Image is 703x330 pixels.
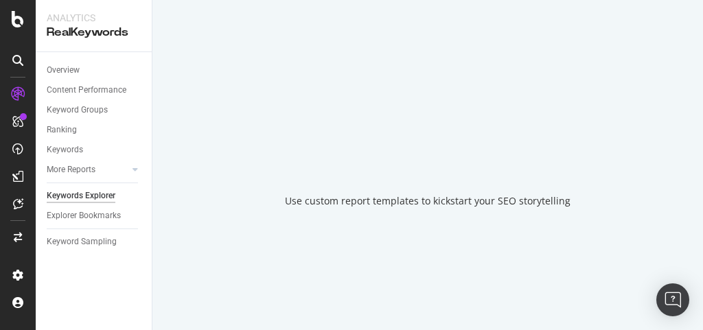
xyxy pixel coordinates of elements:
[656,283,689,316] div: Open Intercom Messenger
[47,163,128,177] a: More Reports
[47,143,142,157] a: Keywords
[47,163,95,177] div: More Reports
[47,235,142,249] a: Keyword Sampling
[47,189,115,203] div: Keywords Explorer
[47,25,141,40] div: RealKeywords
[47,209,121,223] div: Explorer Bookmarks
[285,194,571,208] div: Use custom report templates to kickstart your SEO storytelling
[47,11,141,25] div: Analytics
[47,209,142,223] a: Explorer Bookmarks
[47,103,108,117] div: Keyword Groups
[47,83,142,97] a: Content Performance
[47,123,142,137] a: Ranking
[47,143,83,157] div: Keywords
[47,63,80,78] div: Overview
[47,83,126,97] div: Content Performance
[47,123,77,137] div: Ranking
[47,103,142,117] a: Keyword Groups
[378,123,477,172] div: animation
[47,235,117,249] div: Keyword Sampling
[47,189,142,203] a: Keywords Explorer
[47,63,142,78] a: Overview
